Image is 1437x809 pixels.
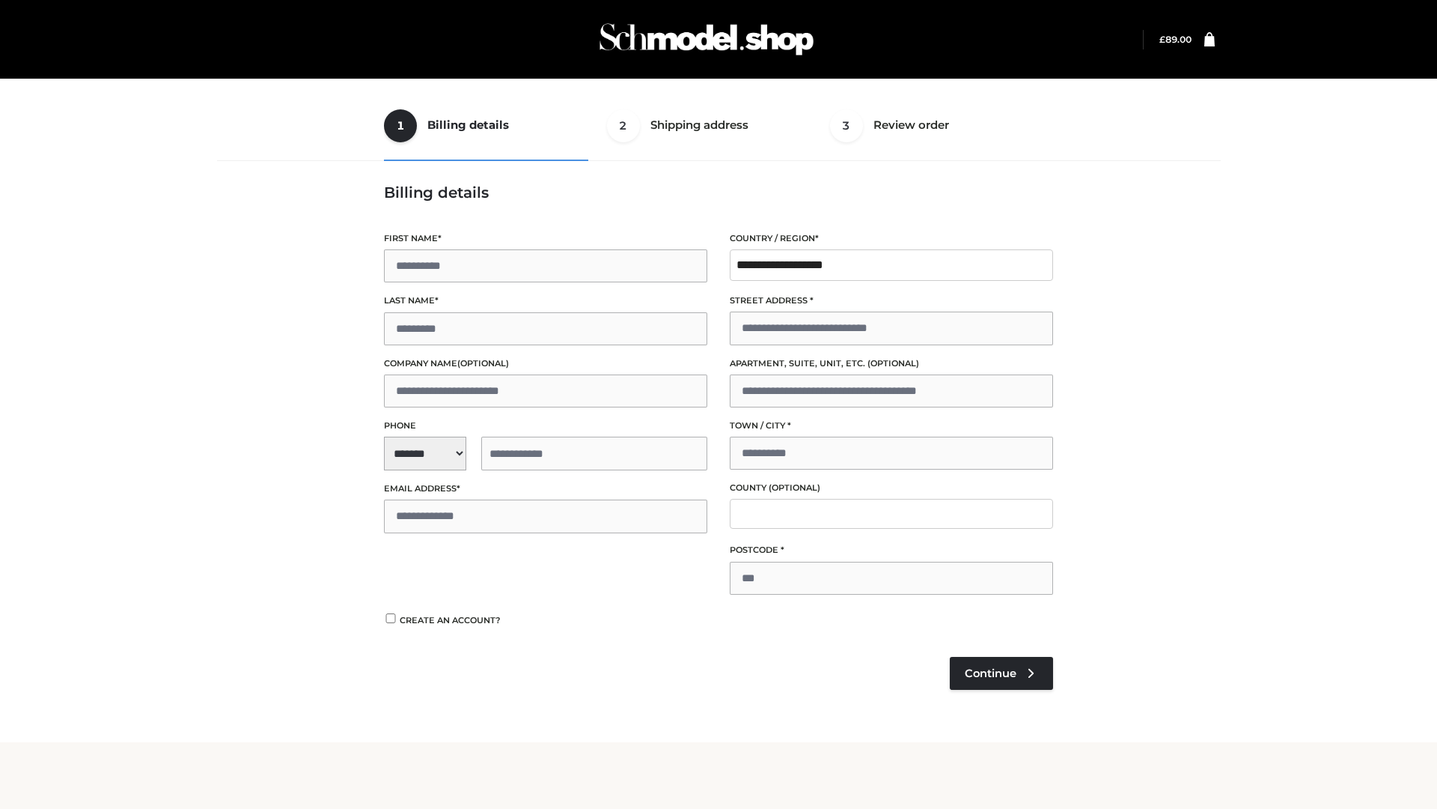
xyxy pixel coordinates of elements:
[730,357,1053,371] label: Apartment, suite, unit, etc.
[965,667,1016,680] span: Continue
[950,657,1053,690] a: Continue
[730,543,1053,557] label: Postcode
[384,357,707,371] label: Company name
[384,613,397,623] input: Create an account?
[730,419,1053,433] label: Town / City
[730,231,1053,246] label: Country / Region
[769,482,820,493] span: (optional)
[1159,34,1192,45] bdi: 89.00
[384,231,707,246] label: First name
[384,419,707,433] label: Phone
[384,294,707,308] label: Last name
[730,294,1053,308] label: Street address
[384,184,1053,202] h3: Billing details
[1159,34,1165,45] span: £
[384,482,707,496] label: Email address
[400,615,501,625] span: Create an account?
[1159,34,1192,45] a: £89.00
[730,481,1053,495] label: County
[867,358,919,369] span: (optional)
[457,358,509,369] span: (optional)
[594,10,819,69] img: Schmodel Admin 964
